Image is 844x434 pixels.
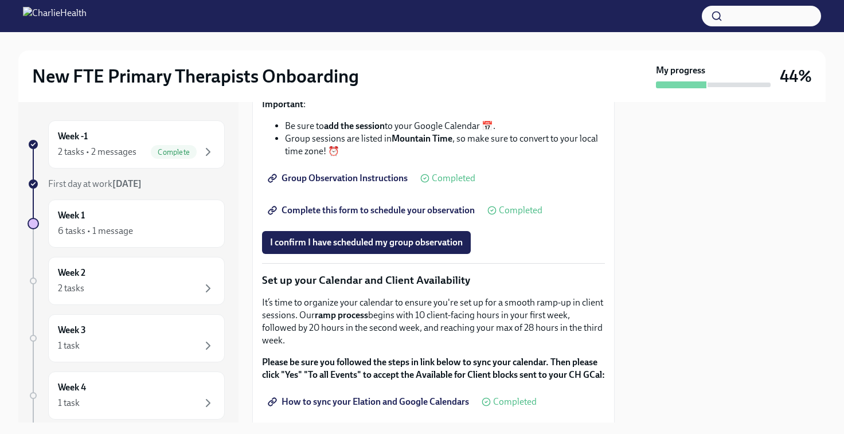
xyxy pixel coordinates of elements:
[270,205,475,216] span: Complete this form to schedule your observation
[58,282,84,295] div: 2 tasks
[58,146,136,158] div: 2 tasks • 2 messages
[499,206,542,215] span: Completed
[262,390,477,413] a: How to sync your Elation and Google Calendars
[262,199,483,222] a: Complete this form to schedule your observation
[270,173,408,184] span: Group Observation Instructions
[28,257,225,305] a: Week 22 tasks
[28,314,225,362] a: Week 31 task
[285,132,605,158] li: Group sessions are listed in , so make sure to convert to your local time zone! ⏰
[58,209,85,222] h6: Week 1
[493,397,537,406] span: Completed
[58,397,80,409] div: 1 task
[262,357,605,380] strong: Please be sure you followed the steps in link below to sync your calendar. Then please click "Yes...
[58,339,80,352] div: 1 task
[262,273,605,288] p: Set up your Calendar and Client Availability
[28,178,225,190] a: First day at work[DATE]
[32,65,359,88] h2: New FTE Primary Therapists Onboarding
[285,120,605,132] li: Be sure to to your Google Calendar 📅.
[28,200,225,248] a: Week 16 tasks • 1 message
[270,237,463,248] span: I confirm I have scheduled my group observation
[262,231,471,254] button: I confirm I have scheduled my group observation
[28,120,225,169] a: Week -12 tasks • 2 messagesComplete
[28,372,225,420] a: Week 41 task
[780,66,812,87] h3: 44%
[23,7,87,25] img: CharlieHealth
[656,64,705,77] strong: My progress
[262,296,605,347] p: It’s time to organize your calendar to ensure you're set up for a smooth ramp-up in client sessio...
[58,225,133,237] div: 6 tasks • 1 message
[48,178,142,189] span: First day at work
[324,120,385,131] strong: add the session
[315,310,368,320] strong: ramp process
[262,99,303,110] strong: Important
[58,324,86,337] h6: Week 3
[262,167,416,190] a: Group Observation Instructions
[58,130,88,143] h6: Week -1
[392,133,452,144] strong: Mountain Time
[58,381,86,394] h6: Week 4
[270,396,469,408] span: How to sync your Elation and Google Calendars
[112,178,142,189] strong: [DATE]
[151,148,197,157] span: Complete
[262,98,605,111] p: :
[58,267,85,279] h6: Week 2
[432,174,475,183] span: Completed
